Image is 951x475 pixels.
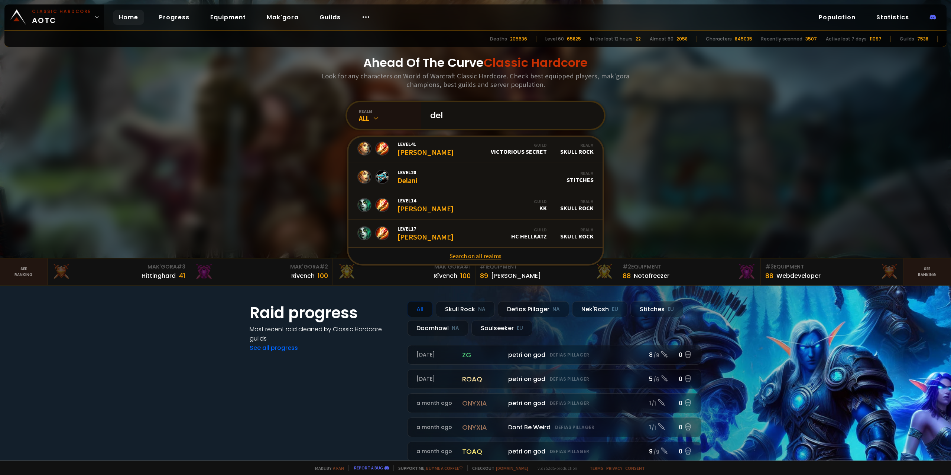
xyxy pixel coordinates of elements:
span: Support me, [393,465,463,471]
div: Webdeveloper [776,271,821,280]
div: All [359,114,421,123]
span: Level 14 [397,197,454,204]
a: [DOMAIN_NAME] [496,465,528,471]
div: Mak'Gora [52,263,185,271]
a: [DATE]zgpetri on godDefias Pillager8 /90 [407,345,701,365]
div: Realm [567,170,594,176]
a: Mak'Gora#2Rivench100 [190,258,333,285]
div: 88 [765,271,773,281]
div: Nek'Rosh [572,301,627,317]
a: a month agoonyxiapetri on godDefias Pillager1 /10 [407,393,701,413]
a: Terms [590,465,603,471]
a: Home [113,10,144,25]
div: Skull Rock [436,301,495,317]
a: Mak'Gora#1Rîvench100 [333,258,475,285]
span: Classic Hardcore [484,54,588,71]
a: a fan [333,465,344,471]
span: # 1 [464,263,471,270]
div: Realm [560,227,594,232]
a: Seeranking [903,258,951,285]
span: Made by [311,465,344,471]
a: See all progress [250,344,298,352]
div: Skull Rock [560,227,594,240]
div: Level 60 [545,36,564,42]
div: 11097 [870,36,882,42]
small: NA [552,306,560,313]
a: #3Equipment88Webdeveloper [761,258,903,285]
div: 65825 [567,36,581,42]
span: Level 41 [397,141,454,147]
span: # 2 [319,263,328,270]
span: # 2 [623,263,631,270]
a: Report a bug [354,465,383,471]
a: Statistics [870,10,915,25]
div: Delani [397,169,418,185]
div: 7538 [917,36,928,42]
span: # 1 [480,263,487,270]
a: a month agotoaqpetri on godDefias Pillager9 /90 [407,442,701,461]
a: #2Equipment88Notafreezer [618,258,761,285]
div: [PERSON_NAME] [491,271,541,280]
a: Equipment [204,10,252,25]
h3: Look for any characters on World of Warcraft Classic Hardcore. Check best equipped players, mak'g... [319,72,632,89]
div: Doomhowl [407,320,468,336]
div: Guilds [900,36,914,42]
a: Population [813,10,861,25]
a: Classic HardcoreAOTC [4,4,104,30]
h4: Most recent raid cleaned by Classic Hardcore guilds [250,325,398,343]
div: Realm [560,142,594,148]
div: Equipment [480,263,613,271]
small: Classic Hardcore [32,8,91,15]
a: Consent [625,465,645,471]
small: EU [612,306,618,313]
a: Level41[PERSON_NAME]GuildVictorious SecretRealmSkull Rock [348,135,603,163]
div: 205636 [510,36,527,42]
div: Deaths [490,36,507,42]
input: Search a character... [426,102,595,129]
a: Buy me a coffee [426,465,463,471]
a: [DATE]roaqpetri on godDefias Pillager5 /60 [407,369,701,389]
div: Skull Rock [560,199,594,212]
div: HC Hellkatz [511,227,547,240]
div: Rivench [291,271,315,280]
div: Victorious Secret [491,142,547,155]
div: Guild [534,199,547,204]
div: Equipment [623,263,756,271]
div: Hittinghard [142,271,176,280]
div: Recently scanned [761,36,802,42]
a: Level28DelaniRealmStitches [348,163,603,191]
div: 89 [480,271,488,281]
a: a month agoonyxiaDont Be WeirdDefias Pillager1 /10 [407,417,701,437]
div: Mak'Gora [195,263,328,271]
a: Mak'Gora#3Hittinghard41 [48,258,190,285]
div: Notafreezer [634,271,669,280]
div: Defias Pillager [498,301,569,317]
span: # 3 [765,263,774,270]
div: 41 [179,271,185,281]
div: All [407,301,433,317]
div: Soulseeker [471,320,532,336]
div: Skull Rock [560,142,594,155]
a: Search on all realms [348,248,603,264]
div: Stitches [567,170,594,183]
a: Level14[PERSON_NAME]GuildKKRealmSkull Rock [348,191,603,219]
div: [PERSON_NAME] [397,225,454,241]
div: In the last 12 hours [590,36,633,42]
div: Guild [491,142,547,148]
a: Privacy [606,465,622,471]
a: Progress [153,10,195,25]
div: [PERSON_NAME] [397,141,454,157]
span: Level 28 [397,169,418,176]
a: Level17[PERSON_NAME]GuildHC HellkatzRealmSkull Rock [348,219,603,248]
div: Mak'Gora [337,263,471,271]
h1: Raid progress [250,301,398,325]
div: Active last 7 days [826,36,867,42]
span: Checkout [467,465,528,471]
div: Rîvench [434,271,457,280]
small: EU [517,325,523,332]
div: Equipment [765,263,899,271]
div: Guild [511,227,547,232]
div: Characters [706,36,732,42]
div: 3507 [805,36,817,42]
div: KK [534,199,547,212]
